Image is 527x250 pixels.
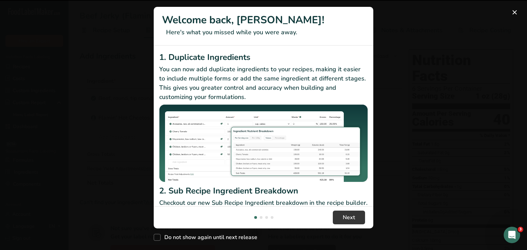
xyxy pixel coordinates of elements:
[504,227,520,243] iframe: Intercom live chat
[162,12,365,28] h1: Welcome back, [PERSON_NAME]!
[518,227,523,232] span: 3
[161,234,257,241] span: Do not show again until next release
[343,213,355,222] span: Next
[159,104,368,182] img: Duplicate Ingredients
[333,211,365,224] button: Next
[162,28,365,37] p: Here's what you missed while you were away.
[159,198,368,226] p: Checkout our new Sub Recipe Ingredient breakdown in the recipe builder. You can now see your Reci...
[159,65,368,102] p: You can now add duplicate ingredients to your recipes, making it easier to include multiple forms...
[159,51,368,63] h2: 1. Duplicate Ingredients
[159,185,368,197] h2: 2. Sub Recipe Ingredient Breakdown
